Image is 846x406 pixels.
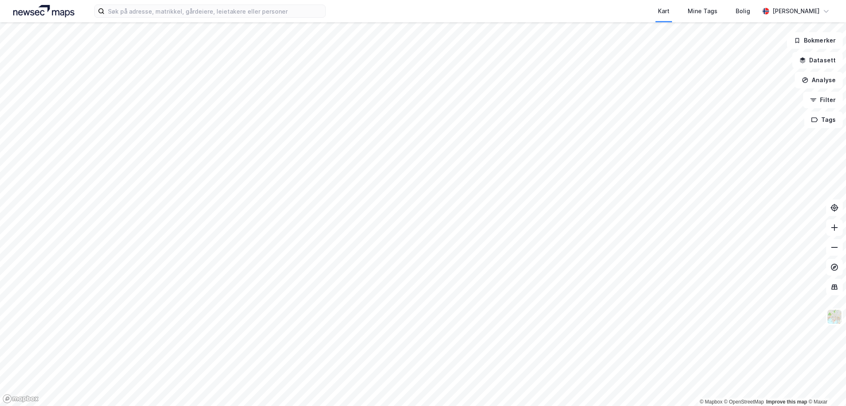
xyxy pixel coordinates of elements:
[803,92,843,108] button: Filter
[688,6,717,16] div: Mine Tags
[724,399,764,405] a: OpenStreetMap
[827,309,842,325] img: Z
[700,399,722,405] a: Mapbox
[105,5,325,17] input: Søk på adresse, matrikkel, gårdeiere, leietakere eller personer
[792,52,843,69] button: Datasett
[804,112,843,128] button: Tags
[787,32,843,49] button: Bokmerker
[805,366,846,406] iframe: Chat Widget
[736,6,750,16] div: Bolig
[772,6,820,16] div: [PERSON_NAME]
[766,399,807,405] a: Improve this map
[13,5,74,17] img: logo.a4113a55bc3d86da70a041830d287a7e.svg
[795,72,843,88] button: Analyse
[658,6,670,16] div: Kart
[2,394,39,404] a: Mapbox homepage
[805,366,846,406] div: Kontrollprogram for chat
